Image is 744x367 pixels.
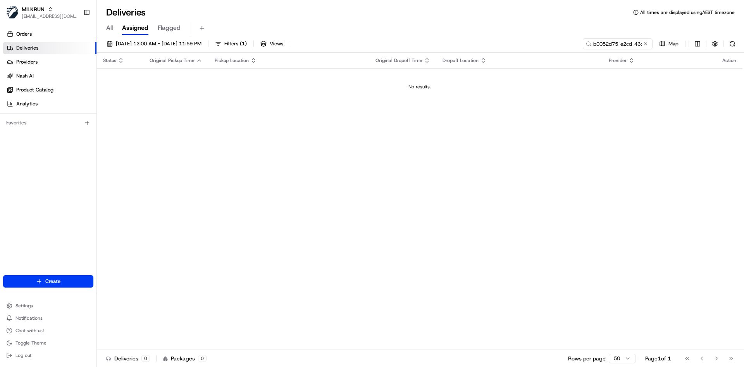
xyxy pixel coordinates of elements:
[16,45,38,52] span: Deliveries
[3,70,96,82] a: Nash AI
[15,315,43,321] span: Notifications
[103,57,116,64] span: Status
[106,355,150,362] div: Deliveries
[270,40,283,47] span: Views
[16,59,38,65] span: Providers
[106,23,113,33] span: All
[141,355,150,362] div: 0
[158,23,181,33] span: Flagged
[100,84,739,90] div: No results.
[22,13,77,19] button: [EMAIL_ADDRESS][DOMAIN_NAME]
[3,117,93,129] div: Favorites
[727,38,738,49] button: Refresh
[375,57,422,64] span: Original Dropoff Time
[656,38,682,49] button: Map
[640,9,735,16] span: All times are displayed using AEST timezone
[3,42,96,54] a: Deliveries
[3,28,96,40] a: Orders
[15,327,44,334] span: Chat with us!
[3,84,96,96] a: Product Catalog
[16,72,34,79] span: Nash AI
[3,56,96,68] a: Providers
[106,6,146,19] h1: Deliveries
[16,100,38,107] span: Analytics
[3,300,93,311] button: Settings
[568,355,606,362] p: Rows per page
[443,57,479,64] span: Dropoff Location
[645,355,671,362] div: Page 1 of 1
[150,57,195,64] span: Original Pickup Time
[16,31,32,38] span: Orders
[45,278,60,285] span: Create
[15,352,31,358] span: Log out
[15,303,33,309] span: Settings
[215,57,249,64] span: Pickup Location
[224,40,247,47] span: Filters
[6,6,19,19] img: MILKRUN
[16,86,53,93] span: Product Catalog
[163,355,207,362] div: Packages
[212,38,250,49] button: Filters(1)
[609,57,627,64] span: Provider
[240,40,247,47] span: ( 1 )
[3,98,96,110] a: Analytics
[3,350,93,361] button: Log out
[722,57,736,64] div: Action
[122,23,148,33] span: Assigned
[668,40,679,47] span: Map
[22,5,45,13] button: MILKRUN
[15,340,46,346] span: Toggle Theme
[3,3,80,22] button: MILKRUNMILKRUN[EMAIL_ADDRESS][DOMAIN_NAME]
[116,40,201,47] span: [DATE] 12:00 AM - [DATE] 11:59 PM
[198,355,207,362] div: 0
[103,38,205,49] button: [DATE] 12:00 AM - [DATE] 11:59 PM
[3,338,93,348] button: Toggle Theme
[3,313,93,324] button: Notifications
[257,38,287,49] button: Views
[3,325,93,336] button: Chat with us!
[3,275,93,288] button: Create
[583,38,653,49] input: Type to search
